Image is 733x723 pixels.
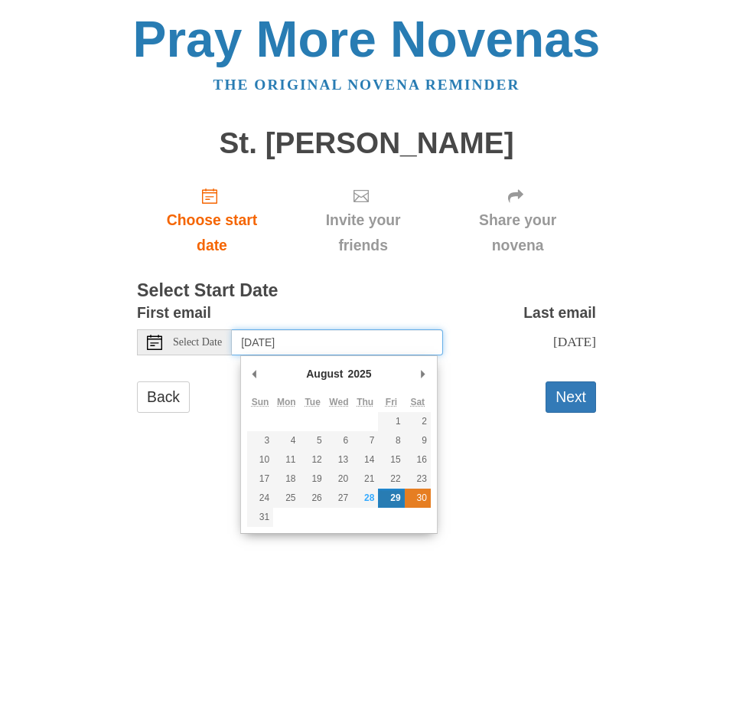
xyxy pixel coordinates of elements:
[305,397,320,407] abbr: Tuesday
[300,489,326,508] button: 26
[546,381,596,413] button: Next
[523,300,596,326] label: Last email
[247,489,273,508] button: 24
[273,489,299,508] button: 25
[439,175,596,266] div: Click "Next" to confirm your start date first.
[326,489,352,508] button: 27
[352,450,378,469] button: 14
[378,489,404,508] button: 29
[405,489,431,508] button: 30
[152,208,272,258] span: Choose start date
[232,329,443,355] input: Use the arrow keys to pick a date
[247,431,273,450] button: 3
[410,397,425,407] abbr: Saturday
[137,175,287,266] a: Choose start date
[247,362,262,385] button: Previous Month
[553,334,596,349] span: [DATE]
[352,469,378,489] button: 21
[352,489,378,508] button: 28
[137,281,596,301] h3: Select Start Date
[213,77,520,93] a: The original novena reminder
[300,450,326,469] button: 12
[133,11,601,67] a: Pray More Novenas
[173,337,222,348] span: Select Date
[345,362,373,385] div: 2025
[326,450,352,469] button: 13
[405,450,431,469] button: 16
[326,431,352,450] button: 6
[247,469,273,489] button: 17
[378,431,404,450] button: 8
[357,397,373,407] abbr: Thursday
[378,450,404,469] button: 15
[247,508,273,527] button: 31
[252,397,269,407] abbr: Sunday
[300,431,326,450] button: 5
[329,397,348,407] abbr: Wednesday
[454,208,581,258] span: Share your novena
[378,412,404,431] button: 1
[405,431,431,450] button: 9
[300,469,326,489] button: 19
[137,381,190,413] a: Back
[386,397,397,407] abbr: Friday
[287,175,439,266] div: Click "Next" to confirm your start date first.
[273,469,299,489] button: 18
[277,397,296,407] abbr: Monday
[247,450,273,469] button: 10
[405,469,431,489] button: 23
[326,469,352,489] button: 20
[415,362,431,385] button: Next Month
[378,469,404,489] button: 22
[352,431,378,450] button: 7
[302,208,424,258] span: Invite your friends
[137,300,211,326] label: First email
[304,362,345,385] div: August
[273,450,299,469] button: 11
[273,431,299,450] button: 4
[405,412,431,431] button: 2
[137,127,596,160] h1: St. [PERSON_NAME]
